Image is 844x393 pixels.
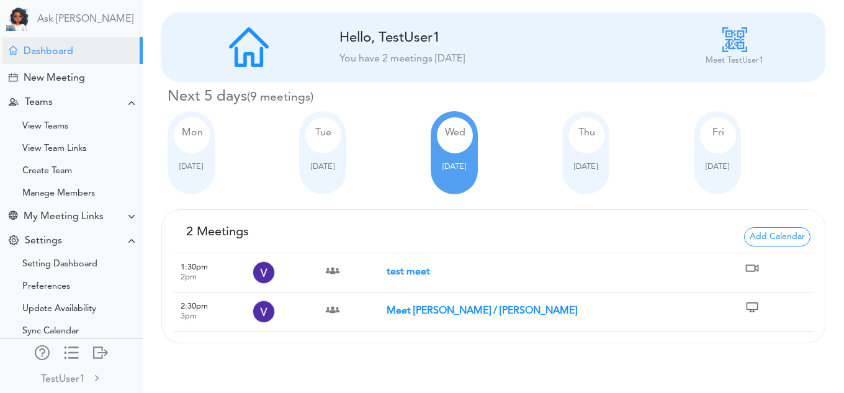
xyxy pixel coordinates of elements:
div: TestUser1 [41,372,85,387]
span: Wed [445,128,465,138]
div: Creating Meeting [9,73,17,82]
div: New Meeting [24,73,85,84]
div: Preferences [22,284,70,290]
span: 1:30pm [181,263,208,271]
span: Add Calendar [744,227,810,246]
span: [DATE] [442,163,466,171]
span: [DATE] [179,163,203,171]
p: Meet TestUser1 [706,55,763,67]
div: Show only icons [64,345,79,358]
div: Manage Members and Externals [35,345,50,358]
img: Organizer Vidya Pamidi [253,300,275,323]
div: Sync Calendar [22,328,79,335]
a: TestUser1 [1,364,141,392]
span: Tue [315,128,331,138]
div: Dashboard [24,46,73,58]
small: 3pm [181,312,197,320]
div: Share Meeting Link [9,211,17,223]
img: qr-code_icon.png [722,27,747,52]
div: Teams [25,97,53,109]
div: Update Availability [22,306,96,312]
div: View Teams [22,124,68,130]
span: Fri [712,128,724,138]
div: Settings [25,235,62,247]
strong: test meet [387,267,430,277]
div: Home [9,46,17,55]
span: [DATE] [706,163,729,171]
div: Create Team [22,168,72,174]
span: Mon [182,128,203,138]
div: Hello, TestUser1 [339,30,613,47]
div: View Team Links [22,146,86,152]
a: Add Calendar [744,230,810,240]
img: Powered by TEAMCAL AI [6,6,31,31]
span: [DATE] [311,163,334,171]
div: My Meeting Links [24,211,104,223]
strong: Meet [PERSON_NAME] / [PERSON_NAME] [387,306,577,316]
img: Team Meeting with 2 attendees pamidividya1998@gmail.comvidyapamidi1698@gmail.com, [323,300,343,320]
span: 2:30pm [181,302,208,310]
h4: Next 5 days [168,88,825,106]
small: 2pm [181,273,197,281]
a: Change side menu [64,345,79,363]
img: https://teams.microsoft.com/l/meetup-join/19%3ameeting_NzY1YTk3YjMtZTRlMi00MDMxLWExYzUtZmVjZmI5Mz... [742,297,762,317]
div: Setting Dashboard [22,261,97,268]
div: Change Settings [9,235,19,247]
div: Log out [93,345,108,358]
small: 9 meetings this week [247,91,313,104]
span: 2 Meetings [186,226,249,238]
a: Ask [PERSON_NAME] [37,14,133,25]
div: Manage Members [22,191,95,197]
div: You have 2 meetings [DATE] [339,52,647,66]
img: Team Meeting with 3 attendees pamidividya1998@gmail.comvidyap1601@gmail.com,mia@teamcaladi.onmicr... [323,261,343,281]
span: [DATE] [574,163,598,171]
img: https://us05web.zoom.us/j/8334572122?pwd=LsexLzl0HfNc8ZLkfd2qKeftRXbWfX.1 [742,258,762,278]
img: Organizer Vidya Pamidi [253,261,275,284]
span: Thu [578,128,595,138]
